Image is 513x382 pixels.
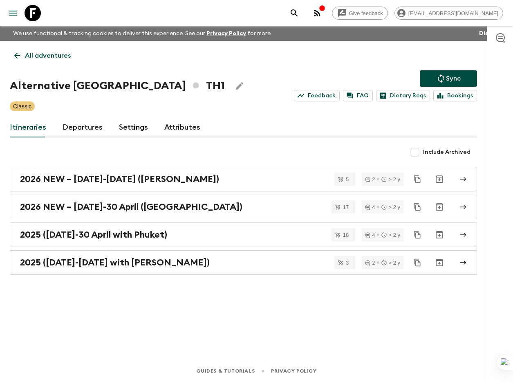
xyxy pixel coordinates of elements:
[365,260,375,265] div: 2
[286,5,302,21] button: search adventures
[410,227,425,242] button: Duplicate
[10,222,477,247] a: 2025 ([DATE]-30 April with Phuket)
[431,227,448,243] button: Archive
[63,118,103,137] a: Departures
[365,204,375,210] div: 4
[271,366,316,375] a: Privacy Policy
[338,232,354,238] span: 18
[431,254,448,271] button: Archive
[206,31,246,36] a: Privacy Policy
[410,200,425,214] button: Duplicate
[13,102,31,110] p: Classic
[10,78,225,94] h1: Alternative [GEOGRAPHIC_DATA] TH1
[20,202,242,212] h2: 2026 NEW – [DATE]-30 April ([GEOGRAPHIC_DATA])
[423,148,470,156] span: Include Archived
[10,195,477,219] a: 2026 NEW – [DATE]-30 April ([GEOGRAPHIC_DATA])
[410,172,425,187] button: Duplicate
[343,90,373,101] a: FAQ
[381,232,400,238] div: > 2 y
[25,51,71,61] p: All adventures
[294,90,340,101] a: Feedback
[10,167,477,191] a: 2026 NEW – [DATE]-[DATE] ([PERSON_NAME])
[119,118,148,137] a: Settings
[332,7,388,20] a: Give feedback
[341,177,354,182] span: 5
[20,229,167,240] h2: 2025 ([DATE]-30 April with Phuket)
[420,70,477,87] button: Sync adventure departures to the booking engine
[20,174,219,184] h2: 2026 NEW – [DATE]-[DATE] ([PERSON_NAME])
[10,26,275,41] p: We use functional & tracking cookies to deliver this experience. See our for more.
[381,204,400,210] div: > 2 y
[394,7,503,20] div: [EMAIL_ADDRESS][DOMAIN_NAME]
[338,204,354,210] span: 17
[431,199,448,215] button: Archive
[446,74,461,83] p: Sync
[10,250,477,275] a: 2025 ([DATE]-[DATE] with [PERSON_NAME])
[433,90,477,101] a: Bookings
[196,366,255,375] a: Guides & Tutorials
[365,177,375,182] div: 2
[381,260,400,265] div: > 2 y
[5,5,21,21] button: menu
[10,118,46,137] a: Itineraries
[20,257,210,268] h2: 2025 ([DATE]-[DATE] with [PERSON_NAME])
[231,78,248,94] button: Edit Adventure Title
[410,255,425,270] button: Duplicate
[376,90,430,101] a: Dietary Reqs
[164,118,200,137] a: Attributes
[431,171,448,187] button: Archive
[477,28,503,39] button: Dismiss
[10,47,75,64] a: All adventures
[365,232,375,238] div: 4
[345,10,388,16] span: Give feedback
[404,10,503,16] span: [EMAIL_ADDRESS][DOMAIN_NAME]
[341,260,354,265] span: 3
[381,177,400,182] div: > 2 y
